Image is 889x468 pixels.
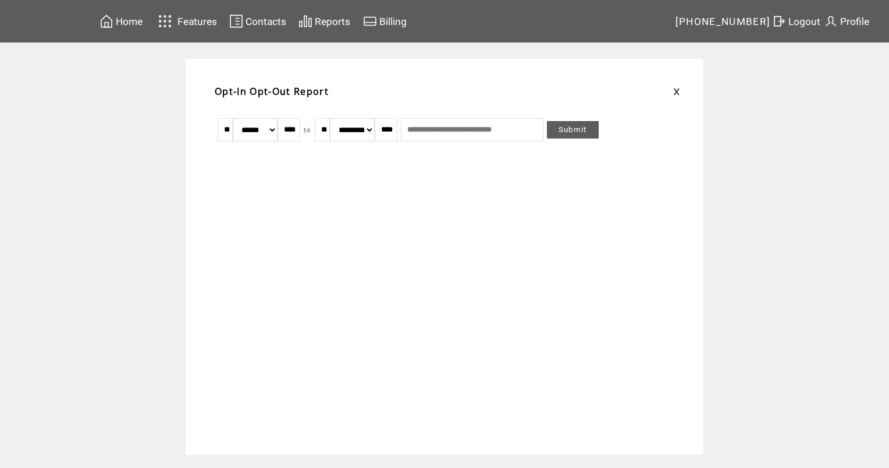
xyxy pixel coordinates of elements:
a: Submit [547,121,599,139]
img: contacts.svg [229,14,243,29]
span: Opt-In Opt-Out Report [215,85,329,98]
a: Logout [770,12,822,30]
a: Profile [822,12,871,30]
img: creidtcard.svg [363,14,377,29]
span: Features [177,16,217,27]
span: Logout [788,16,820,27]
img: profile.svg [824,14,838,29]
span: Reports [315,16,350,27]
a: Contacts [227,12,288,30]
span: Billing [379,16,407,27]
img: chart.svg [298,14,312,29]
span: to [304,126,311,134]
span: Home [116,16,143,27]
span: [PHONE_NUMBER] [675,16,771,27]
img: home.svg [99,14,113,29]
span: Profile [840,16,869,27]
a: Reports [297,12,352,30]
img: exit.svg [772,14,786,29]
a: Billing [361,12,408,30]
img: features.svg [155,12,175,31]
a: Home [98,12,144,30]
span: Contacts [246,16,286,27]
a: Features [153,10,219,33]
